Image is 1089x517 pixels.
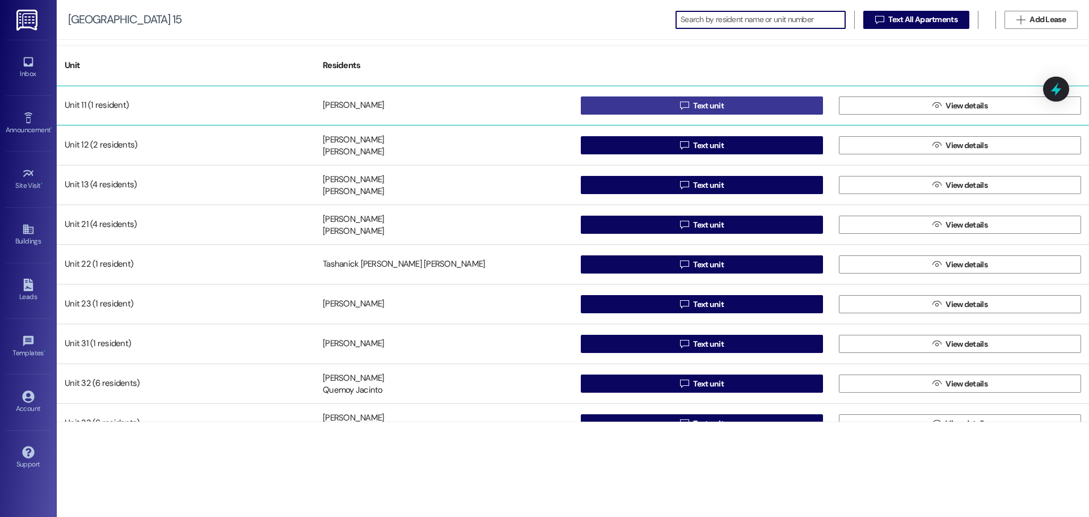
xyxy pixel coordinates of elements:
[932,379,941,388] i: 
[693,100,724,112] span: Text unit
[68,14,181,26] div: [GEOGRAPHIC_DATA] 15
[839,96,1081,115] button: View details
[581,255,823,274] button: Text unit
[57,253,315,276] div: Unit 22 (1 resident)
[946,299,987,310] span: View details
[932,101,941,110] i: 
[932,220,941,229] i: 
[1004,11,1078,29] button: Add Lease
[839,414,1081,432] button: View details
[581,335,823,353] button: Text unit
[6,52,51,83] a: Inbox
[323,213,384,225] div: [PERSON_NAME]
[323,412,384,424] div: [PERSON_NAME]
[863,11,969,29] button: Text All Apartments
[680,419,689,428] i: 
[1029,14,1066,26] span: Add Lease
[681,12,845,28] input: Search by resident name or unit number
[323,174,384,186] div: [PERSON_NAME]
[946,378,987,390] span: View details
[323,134,384,146] div: [PERSON_NAME]
[41,180,43,188] span: •
[680,101,689,110] i: 
[839,335,1081,353] button: View details
[932,180,941,190] i: 
[581,136,823,154] button: Text unit
[680,339,689,348] i: 
[57,412,315,435] div: Unit 33 (6 residents)
[680,260,689,269] i: 
[581,414,823,432] button: Text unit
[932,339,941,348] i: 
[44,347,45,355] span: •
[323,146,384,158] div: [PERSON_NAME]
[946,219,987,231] span: View details
[57,134,315,157] div: Unit 12 (2 residents)
[323,186,384,198] div: [PERSON_NAME]
[581,295,823,313] button: Text unit
[323,259,485,271] div: Tashanick [PERSON_NAME] [PERSON_NAME]
[839,176,1081,194] button: View details
[839,295,1081,313] button: View details
[57,52,315,79] div: Unit
[932,419,941,428] i: 
[57,372,315,395] div: Unit 32 (6 residents)
[581,176,823,194] button: Text unit
[680,220,689,229] i: 
[315,52,573,79] div: Residents
[946,418,987,430] span: View details
[693,299,724,310] span: Text unit
[50,124,52,132] span: •
[680,141,689,150] i: 
[6,443,51,473] a: Support
[839,375,1081,393] button: View details
[581,96,823,115] button: Text unit
[581,375,823,393] button: Text unit
[946,338,987,350] span: View details
[693,378,724,390] span: Text unit
[946,140,987,152] span: View details
[693,219,724,231] span: Text unit
[839,255,1081,274] button: View details
[6,331,51,362] a: Templates •
[875,15,884,24] i: 
[932,300,941,309] i: 
[680,379,689,388] i: 
[6,164,51,195] a: Site Visit •
[16,10,40,31] img: ResiDesk Logo
[6,220,51,250] a: Buildings
[946,179,987,191] span: View details
[323,338,384,350] div: [PERSON_NAME]
[323,100,384,112] div: [PERSON_NAME]
[57,293,315,316] div: Unit 23 (1 resident)
[946,259,987,271] span: View details
[323,372,384,384] div: [PERSON_NAME]
[839,216,1081,234] button: View details
[932,260,941,269] i: 
[680,180,689,190] i: 
[693,338,724,350] span: Text unit
[57,213,315,236] div: Unit 21 (4 residents)
[680,300,689,309] i: 
[932,141,941,150] i: 
[693,179,724,191] span: Text unit
[6,275,51,306] a: Leads
[6,387,51,418] a: Account
[839,136,1081,154] button: View details
[946,100,987,112] span: View details
[693,418,724,430] span: Text unit
[323,385,383,397] div: Quemoy Jacinto
[323,226,384,238] div: [PERSON_NAME]
[888,14,957,26] span: Text All Apartments
[57,94,315,117] div: Unit 11 (1 resident)
[57,333,315,355] div: Unit 31 (1 resident)
[693,140,724,152] span: Text unit
[57,174,315,196] div: Unit 13 (4 residents)
[323,299,384,310] div: [PERSON_NAME]
[1016,15,1025,24] i: 
[581,216,823,234] button: Text unit
[693,259,724,271] span: Text unit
